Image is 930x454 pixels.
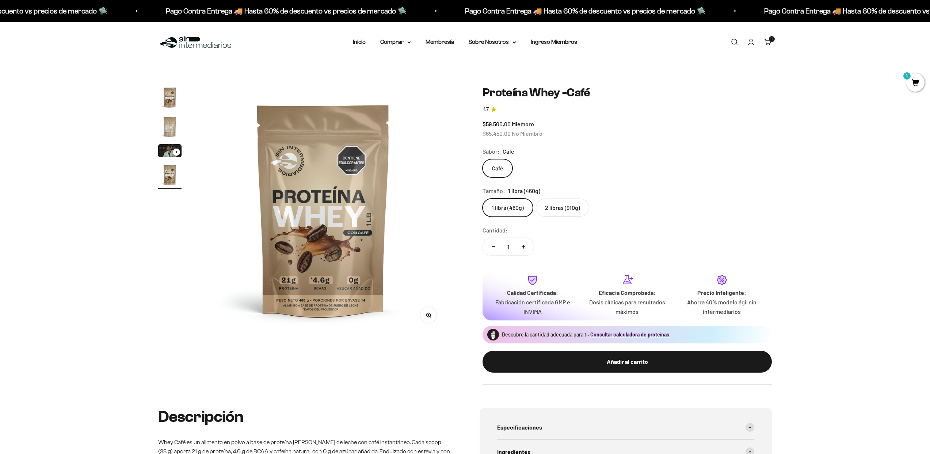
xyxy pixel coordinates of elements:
[158,115,182,138] img: Proteína Whey -Café
[491,297,574,316] p: Fabricación certificada GMP e INVIMA
[158,144,182,159] button: Ir al artículo 3
[158,408,450,426] h2: Descripción
[508,186,540,196] span: 1 libra (460g)
[483,120,511,127] span: $59.500,00
[599,289,656,296] strong: Eficacia Comprobada:
[199,86,447,334] img: Proteína Whey -Café
[531,39,577,45] a: Ingreso Miembros
[483,86,772,100] h1: Proteína Whey -Café
[497,423,542,432] span: Especificaciones
[512,130,542,137] span: No Miembro
[906,79,925,87] a: 1
[590,331,669,338] button: Consultar calculadora de proteínas
[697,289,746,296] strong: Precio Inteligente:
[353,39,366,45] a: Inicio
[497,415,754,439] summary: Especificaciones
[426,39,454,45] a: Membresía
[483,105,489,113] span: 4.7
[903,72,911,80] mark: 1
[513,238,534,255] button: Aumentar cantidad
[158,163,182,189] button: Ir al artículo 4
[503,147,514,156] span: Café
[158,86,182,109] img: Proteína Whey -Café
[158,115,182,141] button: Ir al artículo 2
[483,147,500,156] legend: Sabor:
[158,163,182,186] img: Proteína Whey -Café
[502,331,589,338] span: Descubre la cantidad adecuada para ti.
[380,37,411,47] summary: Comprar
[497,357,757,366] div: Añadir al carrito
[158,5,399,17] p: Pago Contra Entrega 🚚 Hasta 60% de descuento vs precios de mercado 🛸
[487,329,499,340] img: Proteína
[158,86,182,111] button: Ir al artículo 1
[483,238,504,255] button: Reducir cantidad
[483,351,772,373] button: Añadir al carrito
[483,130,511,137] span: $65.450,00
[483,226,508,235] label: Cantidad:
[771,37,773,41] span: 1
[483,105,772,113] a: 4.74.7 de 5.0 estrellas
[512,120,534,127] span: Miembro
[507,289,558,296] strong: Calidad Certificada:
[680,297,763,316] p: Ahorra 40% modelo ágil sin intermediarios
[483,186,505,196] legend: Tamaño:
[469,37,516,47] summary: Sobre Nosotros
[586,297,669,316] p: Dosis clínicas para resultados máximos
[457,5,698,17] p: Pago Contra Entrega 🚚 Hasta 60% de descuento vs precios de mercado 🛸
